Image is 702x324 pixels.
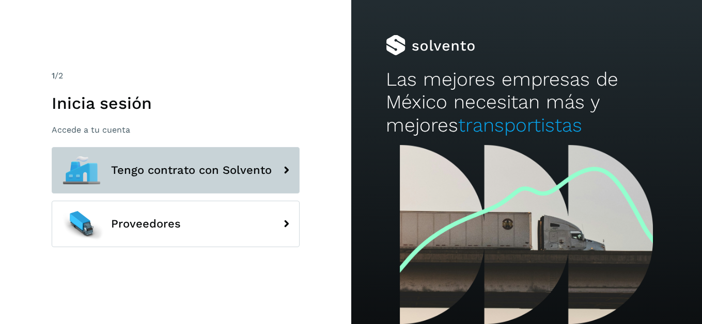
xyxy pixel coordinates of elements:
span: transportistas [458,114,582,136]
button: Proveedores [52,201,300,247]
span: 1 [52,71,55,80]
span: Proveedores [111,218,181,230]
div: /2 [52,70,300,82]
p: Accede a tu cuenta [52,125,300,135]
h2: Las mejores empresas de México necesitan más y mejores [386,68,667,137]
button: Tengo contrato con Solvento [52,147,300,193]
span: Tengo contrato con Solvento [111,164,272,176]
h1: Inicia sesión [52,93,300,113]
